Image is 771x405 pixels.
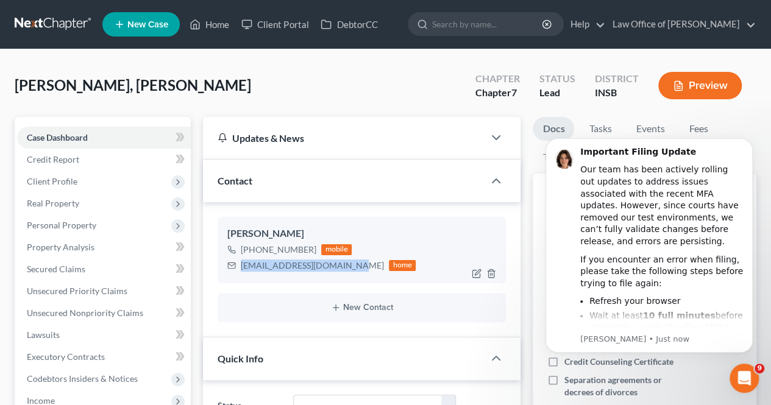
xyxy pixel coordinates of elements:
span: Property Analysis [27,242,94,252]
a: Law Office of [PERSON_NAME] [606,13,756,35]
a: Fees [679,117,718,141]
a: Client Portal [235,13,314,35]
iframe: Intercom notifications message [527,123,771,399]
span: Lawsuits [27,329,60,340]
button: New Contact [227,303,496,312]
div: [PERSON_NAME] [227,227,496,241]
div: home [389,260,416,271]
div: mobile [321,244,352,255]
a: Unsecured Nonpriority Claims [17,302,191,324]
a: Credit Report [17,149,191,171]
a: DebtorCC [314,13,383,35]
a: Secured Claims [17,258,191,280]
div: Updates & News [218,132,469,144]
span: Secured Claims [27,264,85,274]
input: Search by name... [432,13,544,35]
span: [PERSON_NAME], [PERSON_NAME] [15,76,251,94]
a: Tasks [579,117,621,141]
span: 9 [755,364,764,373]
div: INSB [595,86,639,100]
a: Events [626,117,674,141]
span: Case Dashboard [27,132,88,143]
a: Home [183,13,235,35]
a: Executory Contracts [17,346,191,368]
div: [EMAIL_ADDRESS][DOMAIN_NAME] [241,259,384,272]
a: Lawsuits [17,324,191,346]
span: Codebtors Insiders & Notices [27,373,138,384]
span: Executory Contracts [27,351,105,362]
iframe: Intercom live chat [730,364,759,393]
a: Case Dashboard [17,127,191,149]
button: Preview [658,72,742,99]
span: New Case [127,20,168,29]
a: Docs [533,117,574,141]
span: Quick Info [218,353,263,364]
div: Chapter [475,72,520,86]
span: Personal Property [27,220,96,230]
div: [PHONE_NUMBER] [241,244,316,256]
a: Help [564,13,605,35]
span: Contact [218,175,252,186]
span: 7 [511,86,517,98]
div: District [595,72,639,86]
span: Client Profile [27,176,77,186]
span: Real Property [27,198,79,208]
a: Unsecured Priority Claims [17,280,191,302]
a: Property Analysis [17,236,191,258]
div: Status [539,72,575,86]
div: Chapter [475,86,520,100]
span: Unsecured Priority Claims [27,286,127,296]
span: Credit Report [27,154,79,164]
span: Unsecured Nonpriority Claims [27,308,143,318]
div: Lead [539,86,575,100]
